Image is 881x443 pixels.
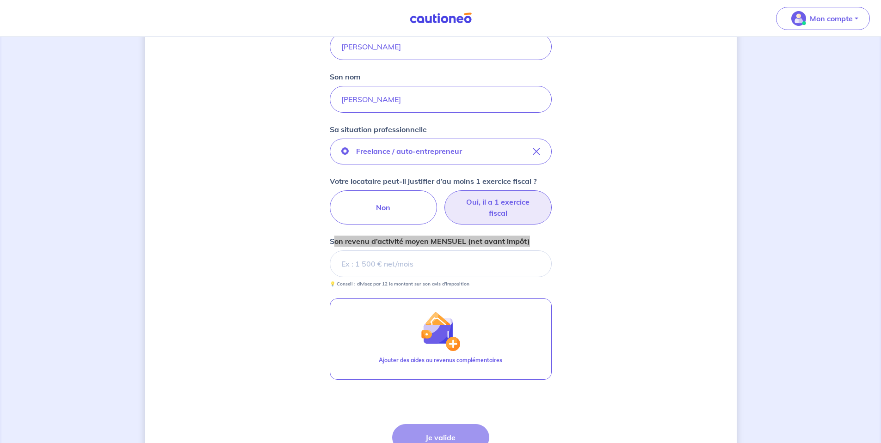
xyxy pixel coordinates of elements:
[330,190,437,225] label: Non
[330,71,360,82] p: Son nom
[420,311,460,351] img: illu_wallet.svg
[406,12,475,24] img: Cautioneo
[330,86,552,113] input: Doe
[330,236,530,247] p: Son revenu d’activité moyen MENSUEL (net avant impôt)
[810,13,853,24] p: Mon compte
[444,190,552,225] label: Oui, il a 1 exercice fiscal
[791,11,806,26] img: illu_account_valid_menu.svg
[776,7,870,30] button: illu_account_valid_menu.svgMon compte
[330,33,552,60] input: John
[330,124,427,135] p: Sa situation professionnelle
[330,250,552,277] input: Ex : 1 500 € net/mois
[330,298,552,380] button: illu_wallet.svgAjouter des aides ou revenus complémentaires
[330,139,552,164] button: Freelance / auto-entrepreneur
[356,146,462,157] p: Freelance / auto-entrepreneur
[379,356,502,364] p: Ajouter des aides ou revenus complémentaires
[330,176,536,187] p: Votre locataire peut-il justifier d’au moins 1 exercice fiscal ?
[330,281,469,287] p: 💡 Conseil : divisez par 12 le montant sur son avis d'imposition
